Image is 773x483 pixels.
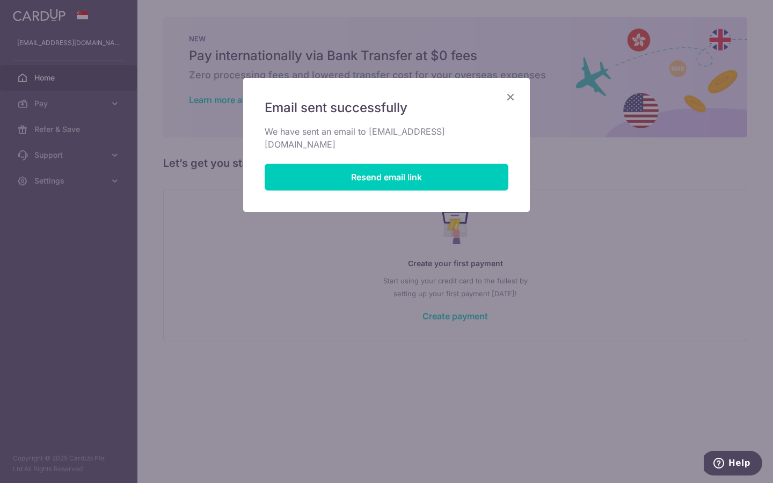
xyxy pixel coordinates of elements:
span: Email sent successfully [265,99,407,116]
p: We have sent an email to [EMAIL_ADDRESS][DOMAIN_NAME] [265,125,508,151]
iframe: Opens a widget where you can find more information [704,451,762,478]
button: Resend email link [265,164,508,191]
button: Close [504,91,517,104]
